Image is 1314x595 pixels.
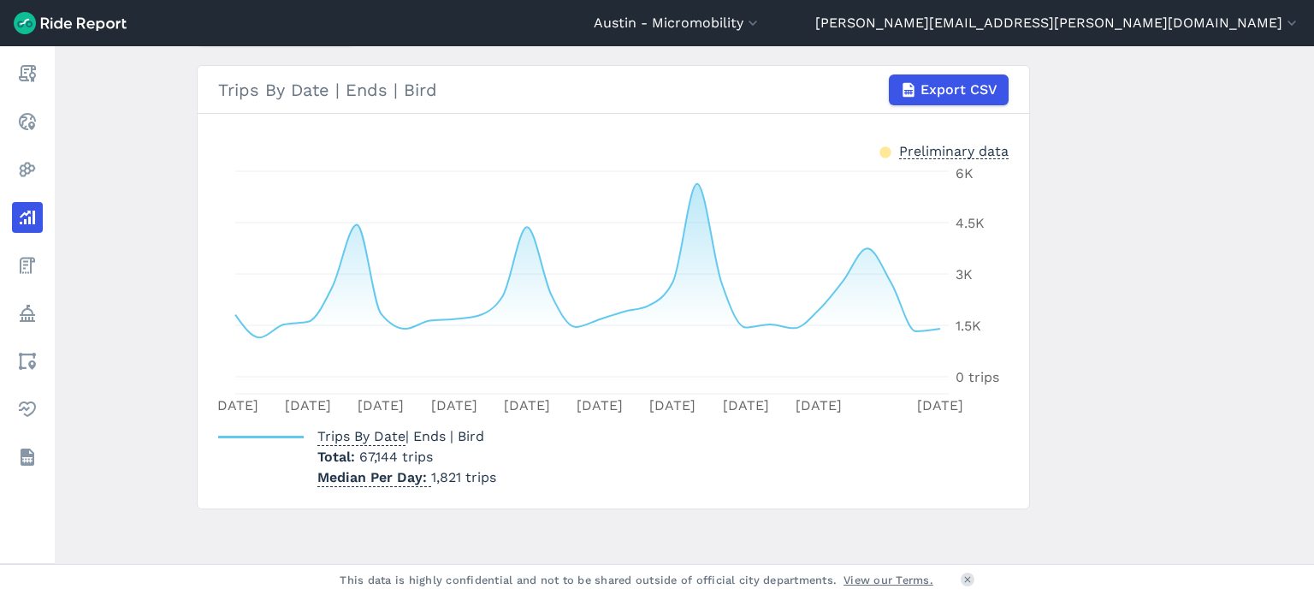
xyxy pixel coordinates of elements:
[796,397,842,414] tspan: [DATE]
[12,442,43,473] a: Datasets
[577,397,623,414] tspan: [DATE]
[317,428,484,444] span: | Ends | Bird
[843,572,933,588] a: View our Terms.
[12,346,43,377] a: Areas
[317,423,405,446] span: Trips By Date
[815,13,1300,33] button: [PERSON_NAME][EMAIL_ADDRESS][PERSON_NAME][DOMAIN_NAME]
[917,397,963,414] tspan: [DATE]
[12,394,43,425] a: Health
[431,397,477,414] tspan: [DATE]
[12,154,43,185] a: Heatmaps
[12,106,43,137] a: Realtime
[899,141,1009,159] div: Preliminary data
[317,449,359,465] span: Total
[14,12,127,34] img: Ride Report
[12,202,43,233] a: Analyze
[317,464,431,487] span: Median Per Day
[649,397,695,414] tspan: [DATE]
[956,369,999,385] tspan: 0 trips
[317,467,496,488] p: 1,821 trips
[358,397,404,414] tspan: [DATE]
[285,397,331,414] tspan: [DATE]
[504,397,550,414] tspan: [DATE]
[956,266,973,283] tspan: 3K
[212,397,258,414] tspan: [DATE]
[956,318,981,334] tspan: 1.5K
[723,397,769,414] tspan: [DATE]
[359,449,433,465] span: 67,144 trips
[956,165,974,181] tspan: 6K
[12,250,43,281] a: Fees
[956,215,985,231] tspan: 4.5K
[218,74,1009,105] div: Trips By Date | Ends | Bird
[594,13,761,33] button: Austin - Micromobility
[920,80,997,100] span: Export CSV
[889,74,1009,105] button: Export CSV
[12,58,43,89] a: Report
[12,298,43,329] a: Policy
